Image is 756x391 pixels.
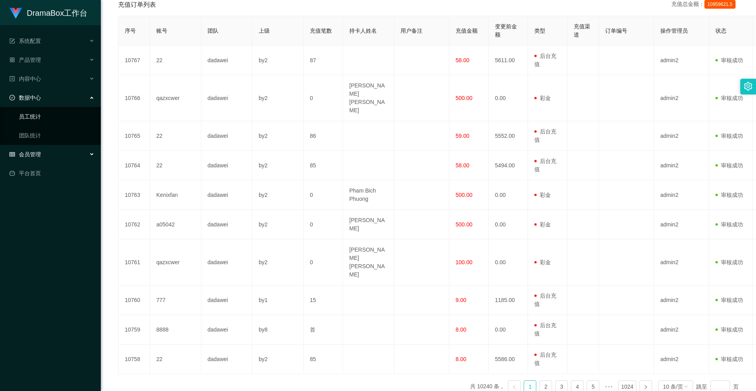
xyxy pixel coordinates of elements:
[489,121,528,151] td: 5552.00
[654,315,709,345] td: admin2
[489,180,528,210] td: 0.00
[654,285,709,315] td: admin2
[400,28,422,34] span: 用户备注
[534,95,551,101] span: 彩金
[534,28,545,34] span: 类型
[456,221,472,228] span: 500.00
[534,221,551,228] span: 彩金
[252,151,304,180] td: by2
[715,95,743,101] span: 审核成功
[534,53,556,67] span: 后台充值
[252,345,304,374] td: by2
[9,95,15,100] i: 图标: check-circle-o
[654,121,709,151] td: admin2
[9,76,15,82] i: 图标: profile
[9,152,15,157] i: 图标: table
[19,109,94,124] a: 员工统计
[201,151,252,180] td: dadawei
[660,28,688,34] span: 操作管理员
[252,75,304,121] td: by2
[304,121,343,151] td: 86
[489,151,528,180] td: 5494.00
[9,57,15,63] i: 图标: appstore-o
[715,162,743,169] span: 审核成功
[310,28,332,34] span: 充值笔数
[9,95,41,101] span: 数据中心
[119,315,150,345] td: 10759
[456,192,472,198] span: 500.00
[9,165,94,181] a: 图标: dashboard平台首页
[715,326,743,333] span: 审核成功
[9,9,87,16] a: DramaBox工作台
[201,285,252,315] td: dadawei
[715,192,743,198] span: 审核成功
[495,23,517,38] span: 变更前金额
[534,158,556,172] span: 后台充值
[574,23,590,38] span: 充值渠道
[605,28,627,34] span: 订单编号
[252,315,304,345] td: by8
[489,75,528,121] td: 0.00
[119,345,150,374] td: 10758
[201,315,252,345] td: dadawei
[27,0,87,26] h1: DramaBox工作台
[715,221,743,228] span: 审核成功
[456,356,466,362] span: 8.00
[489,345,528,374] td: 5586.00
[201,239,252,285] td: dadawei
[715,133,743,139] span: 审核成功
[654,46,709,75] td: admin2
[654,210,709,239] td: admin2
[456,162,469,169] span: 58.00
[259,28,270,34] span: 上级
[119,46,150,75] td: 10767
[654,345,709,374] td: admin2
[201,210,252,239] td: dadawei
[304,75,343,121] td: 0
[201,345,252,374] td: dadawei
[654,151,709,180] td: admin2
[304,46,343,75] td: 87
[150,210,201,239] td: a05042
[304,285,343,315] td: 15
[534,259,551,265] span: 彩金
[9,76,41,82] span: 内容中心
[119,210,150,239] td: 10762
[252,210,304,239] td: by2
[156,28,167,34] span: 账号
[456,95,472,101] span: 500.00
[150,345,201,374] td: 22
[9,57,41,63] span: 产品管理
[534,352,556,366] span: 后台充值
[150,315,201,345] td: 8888
[19,128,94,143] a: 团队统计
[150,180,201,210] td: Kenixfan
[654,180,709,210] td: admin2
[119,151,150,180] td: 10764
[304,239,343,285] td: 0
[119,180,150,210] td: 10763
[489,315,528,345] td: 0.00
[119,285,150,315] td: 10760
[343,180,394,210] td: Pham Bich Phuong
[304,210,343,239] td: 0
[150,46,201,75] td: 22
[534,322,556,337] span: 后台充值
[343,75,394,121] td: [PERSON_NAME] [PERSON_NAME]
[349,28,377,34] span: 持卡人姓名
[304,315,343,345] td: 首
[654,75,709,121] td: admin2
[715,28,726,34] span: 状态
[654,239,709,285] td: admin2
[715,57,743,63] span: 审核成功
[489,210,528,239] td: 0.00
[343,239,394,285] td: [PERSON_NAME] [PERSON_NAME]
[456,133,469,139] span: 59.00
[201,180,252,210] td: dadawei
[201,46,252,75] td: dadawei
[456,259,472,265] span: 100.00
[201,75,252,121] td: dadawei
[744,82,752,91] i: 图标: setting
[643,385,648,389] i: 图标: right
[119,75,150,121] td: 10766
